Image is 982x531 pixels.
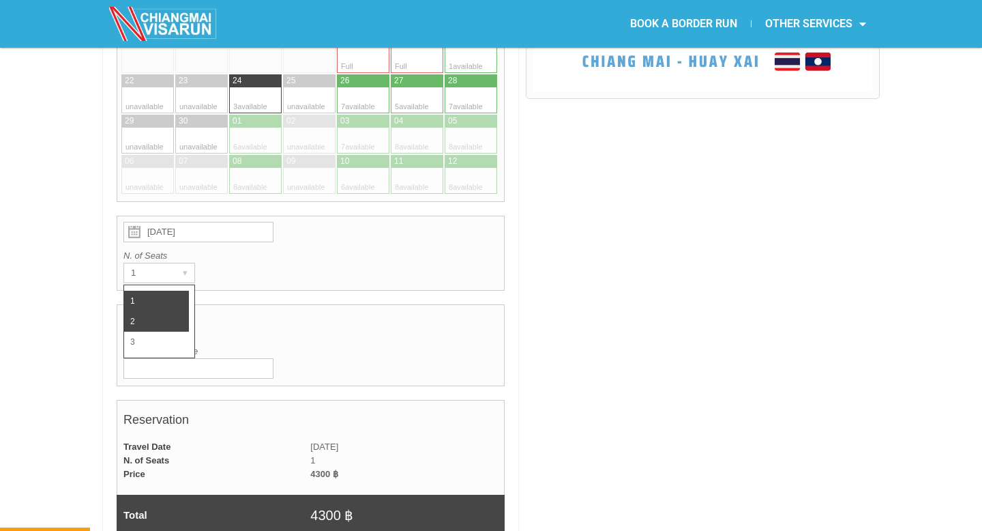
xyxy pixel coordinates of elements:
[286,75,295,87] div: 25
[179,75,188,87] div: 23
[117,468,310,481] td: Price
[233,115,241,127] div: 01
[340,75,349,87] div: 26
[394,115,403,127] div: 04
[448,156,457,167] div: 12
[394,156,403,167] div: 11
[123,345,498,358] label: Enter coupon code
[124,263,168,283] div: 1
[448,115,457,127] div: 05
[125,75,134,87] div: 22
[310,468,504,481] td: 4300 ฿
[286,156,295,167] div: 09
[616,8,751,40] a: BOOK A BORDER RUN
[491,8,880,40] nav: Menu
[286,115,295,127] div: 02
[310,440,504,454] td: [DATE]
[117,440,310,454] td: Travel Date
[124,291,189,311] li: 1
[124,311,189,332] li: 2
[124,332,189,352] li: 3
[117,454,310,468] td: N. of Seats
[233,156,241,167] div: 08
[123,311,498,345] h4: Promo Code
[340,156,349,167] div: 10
[179,115,188,127] div: 30
[123,406,498,440] h4: Reservation
[125,156,134,167] div: 06
[448,75,457,87] div: 28
[233,75,241,87] div: 24
[179,156,188,167] div: 07
[310,454,504,468] td: 1
[123,249,498,263] label: N. of Seats
[340,115,349,127] div: 03
[125,115,134,127] div: 29
[175,263,194,283] div: ▾
[752,8,880,40] a: OTHER SERVICES
[394,75,403,87] div: 27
